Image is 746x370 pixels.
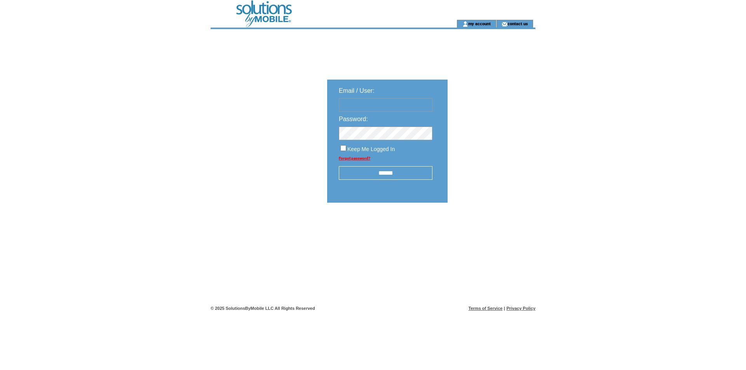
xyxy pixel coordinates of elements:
[462,21,468,27] img: account_icon.gif;jsessionid=2AF30751EE1AC575665DBAB19AB11D5E
[339,116,368,122] span: Password:
[504,306,505,311] span: |
[347,146,395,152] span: Keep Me Logged In
[469,306,503,311] a: Terms of Service
[211,306,315,311] span: © 2025 SolutionsByMobile LLC All Rights Reserved
[468,21,491,26] a: my account
[506,306,535,311] a: Privacy Policy
[470,222,509,232] img: transparent.png;jsessionid=2AF30751EE1AC575665DBAB19AB11D5E
[339,87,375,94] span: Email / User:
[502,21,507,27] img: contact_us_icon.gif;jsessionid=2AF30751EE1AC575665DBAB19AB11D5E
[339,156,370,160] a: Forgot password?
[507,21,528,26] a: contact us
